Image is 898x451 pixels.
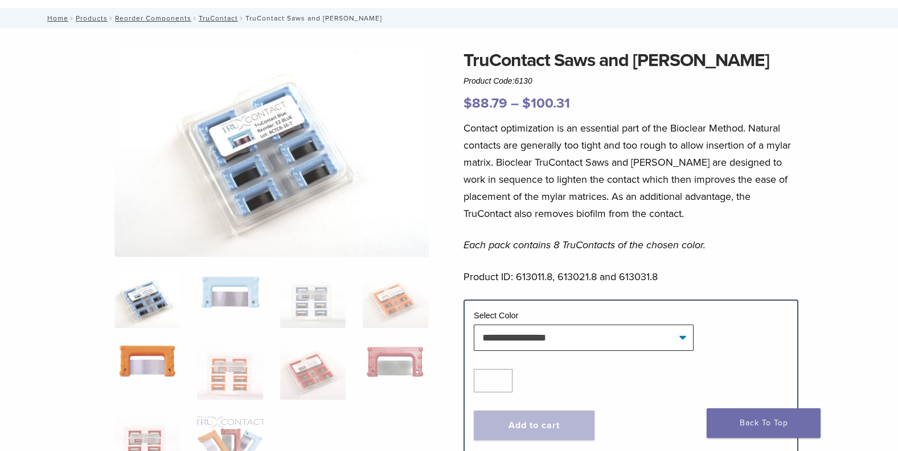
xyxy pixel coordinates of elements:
p: Product ID: 613011.8, 613021.8 and 613031.8 [464,268,798,285]
nav: TruContact Saws and [PERSON_NAME] [39,8,859,28]
span: $ [464,95,472,112]
img: TruContact Saws and Sanders - Image 2 [197,271,263,311]
span: $ [522,95,531,112]
img: TruContact Saws and Sanders - Image 3 [280,271,346,328]
img: TruContact Saws and Sanders - Image 5 [114,343,180,379]
span: / [191,15,199,21]
span: / [108,15,115,21]
a: Products [76,14,108,22]
span: – [511,95,519,112]
label: Select Color [474,311,518,320]
a: TruContact [199,14,238,22]
bdi: 88.79 [464,95,507,112]
a: Reorder Components [115,14,191,22]
p: Contact optimization is an essential part of the Bioclear Method. Natural contacts are generally ... [464,120,798,222]
span: / [238,15,245,21]
img: TruContact-Blue-2 [114,47,429,257]
img: TruContact-Blue-2-324x324.jpg [114,271,180,328]
a: Home [44,14,68,22]
img: TruContact Saws and Sanders - Image 8 [363,343,428,381]
button: Add to cart [474,411,594,440]
span: 6130 [515,76,532,85]
h1: TruContact Saws and [PERSON_NAME] [464,47,798,74]
span: Product Code: [464,76,532,85]
em: Each pack contains 8 TruContacts of the chosen color. [464,239,706,251]
bdi: 100.31 [522,95,570,112]
img: TruContact Saws and Sanders - Image 4 [363,271,428,328]
span: / [68,15,76,21]
img: TruContact Saws and Sanders - Image 7 [280,343,346,400]
img: TruContact Saws and Sanders - Image 6 [197,343,263,400]
a: Back To Top [707,408,821,438]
